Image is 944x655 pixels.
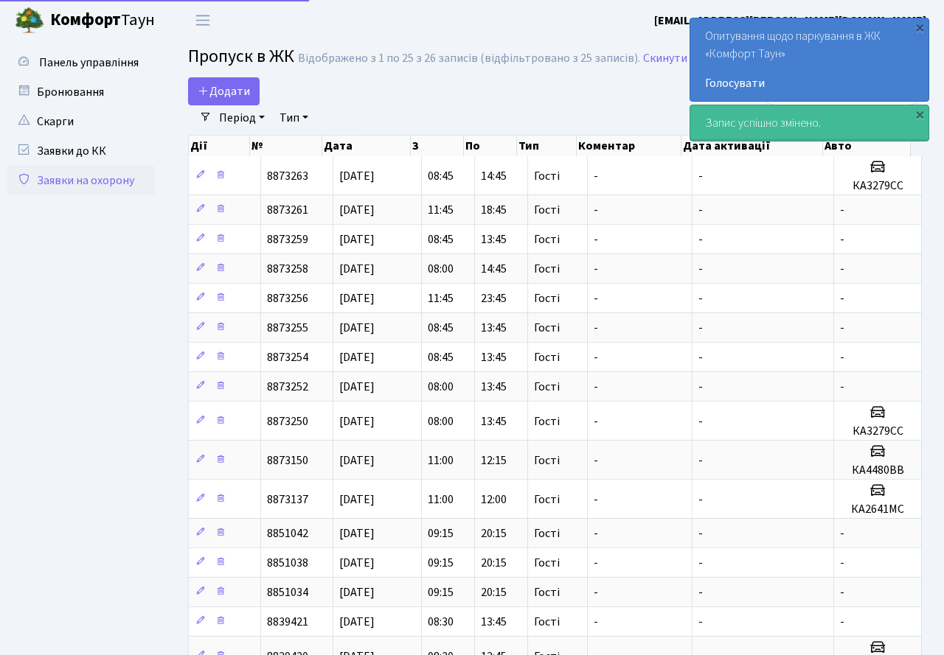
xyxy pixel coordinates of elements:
[534,234,560,245] span: Гості
[184,8,221,32] button: Переключити навігацію
[428,555,454,571] span: 09:15
[428,452,454,469] span: 11:00
[840,379,844,395] span: -
[267,614,308,630] span: 8839421
[594,555,598,571] span: -
[481,491,507,508] span: 12:00
[698,452,703,469] span: -
[7,77,155,107] a: Бронювання
[428,320,454,336] span: 08:45
[705,74,914,92] a: Голосувати
[339,525,375,542] span: [DATE]
[534,528,560,539] span: Гості
[7,48,155,77] a: Панель управління
[690,105,929,141] div: Запис успішно змінено.
[7,136,155,166] a: Заявки до КК
[698,491,703,508] span: -
[198,83,250,99] span: Додати
[698,525,703,542] span: -
[339,290,375,307] span: [DATE]
[534,263,560,275] span: Гості
[534,557,560,569] span: Гості
[840,179,915,193] h5: КА3279СС
[594,202,598,218] span: -
[250,136,323,156] th: №
[7,166,155,195] a: Заявки на охорону
[339,349,375,365] span: [DATE]
[534,204,560,216] span: Гості
[428,584,454,600] span: 09:15
[39,55,139,71] span: Панель управління
[481,452,507,469] span: 12:15
[534,455,560,466] span: Гості
[481,525,507,542] span: 20:15
[267,379,308,395] span: 8873252
[840,614,844,630] span: -
[428,491,454,508] span: 11:00
[840,555,844,571] span: -
[267,168,308,184] span: 8873263
[189,136,250,156] th: Дії
[681,136,823,156] th: Дата активації
[7,107,155,136] a: Скарги
[15,6,44,35] img: logo.png
[339,168,375,184] span: [DATE]
[534,494,560,505] span: Гості
[428,413,454,430] span: 08:00
[594,413,598,430] span: -
[267,452,308,469] span: 8873150
[698,320,703,336] span: -
[339,320,375,336] span: [DATE]
[481,168,507,184] span: 14:45
[50,8,121,32] b: Комфорт
[698,349,703,365] span: -
[840,463,915,477] h5: КА4480ВВ
[481,413,507,430] span: 13:45
[594,584,598,600] span: -
[840,290,844,307] span: -
[840,202,844,218] span: -
[481,614,507,630] span: 13:45
[654,12,926,29] a: [EMAIL_ADDRESS][PERSON_NAME][DOMAIN_NAME]
[698,168,703,184] span: -
[594,290,598,307] span: -
[840,502,915,516] h5: КА2641МС
[594,379,598,395] span: -
[840,261,844,277] span: -
[267,349,308,365] span: 8873254
[339,491,375,508] span: [DATE]
[339,379,375,395] span: [DATE]
[912,20,927,35] div: ×
[594,231,598,248] span: -
[267,525,308,542] span: 8851042
[517,136,577,156] th: Тип
[534,381,560,393] span: Гості
[823,136,911,156] th: Авто
[594,525,598,542] span: -
[594,491,598,508] span: -
[481,584,507,600] span: 20:15
[594,614,598,630] span: -
[654,13,926,29] b: [EMAIL_ADDRESS][PERSON_NAME][DOMAIN_NAME]
[428,231,454,248] span: 08:45
[339,261,375,277] span: [DATE]
[428,614,454,630] span: 08:30
[840,231,844,248] span: -
[322,136,411,156] th: Дата
[594,349,598,365] span: -
[840,424,915,438] h5: КА3279СС
[698,555,703,571] span: -
[298,52,640,66] div: Відображено з 1 по 25 з 26 записів (відфільтровано з 25 записів).
[481,379,507,395] span: 13:45
[428,261,454,277] span: 08:00
[534,586,560,598] span: Гості
[428,525,454,542] span: 09:15
[274,105,314,130] a: Тип
[481,320,507,336] span: 13:45
[339,584,375,600] span: [DATE]
[534,293,560,304] span: Гості
[481,202,507,218] span: 18:45
[690,18,929,101] div: Опитування щодо паркування в ЖК «Комфорт Таун»
[428,349,454,365] span: 08:45
[698,202,703,218] span: -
